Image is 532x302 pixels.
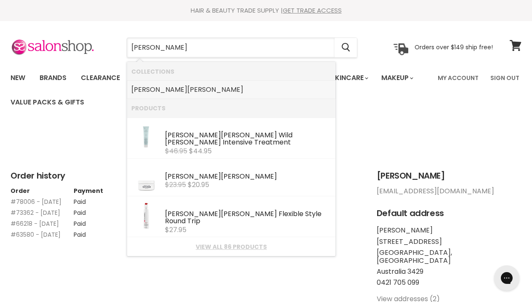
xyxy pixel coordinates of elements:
td: Paid [74,194,137,205]
th: Order [11,187,74,194]
a: Value Packs & Gifts [4,94,90,111]
li: 0421 705 099 [377,279,521,286]
img: MatteShaperFront_41c7726c-2a3d-42ab-9930-0905dad79f7c.webp [131,163,161,192]
td: Paid [74,216,137,227]
li: Australia 3429 [377,268,521,275]
li: View All [127,237,335,256]
div: [PERSON_NAME] Flexible Style Round Trip [165,210,331,226]
li: Products: Paul Mitchell Flexible Style Round Trip [127,196,335,238]
b: [PERSON_NAME] [165,171,221,181]
a: New [4,69,32,87]
button: Search [335,38,357,57]
a: My Account [433,69,484,87]
li: Collections: Paul Mitchell [127,81,335,99]
a: #66218 - [DATE] [11,219,59,228]
a: Makeup [375,69,418,87]
span: $27.95 [165,225,186,235]
td: Paid [74,227,137,238]
li: [PERSON_NAME] [377,227,521,234]
ul: Main menu [4,66,433,115]
p: Orders over $149 ship free! [415,43,493,51]
a: [EMAIL_ADDRESS][DOMAIN_NAME] [377,186,494,196]
input: Search [127,38,335,57]
li: Products [127,99,335,118]
div: [PERSON_NAME] [165,173,331,182]
form: Product [127,37,357,58]
span: $44.95 [189,146,212,156]
a: [PERSON_NAME] [131,83,331,96]
img: intensivetretmnet.webp [131,122,161,151]
a: Skincare [325,69,373,87]
iframe: Gorgias live chat messenger [490,262,524,294]
a: #78006 - [DATE] [11,198,61,206]
a: Sign Out [485,69,524,87]
a: #73362 - [DATE] [11,208,60,217]
li: [STREET_ADDRESS] [377,238,521,246]
td: Paid [74,205,137,216]
s: $46.95 [165,146,187,156]
li: Products: Paul Mitchell Awapuhi Wild Ginger Intensive Treatment [127,118,335,159]
span: $20.95 [188,180,209,190]
h2: [PERSON_NAME] [377,171,521,181]
b: [PERSON_NAME] [165,209,221,219]
th: Payment [74,187,137,194]
a: #63580 - [DATE] [11,230,61,239]
a: View all 86 products [131,243,331,250]
h2: Default address [377,208,521,218]
b: [PERSON_NAME] [165,130,221,140]
h1: My Account [11,136,521,150]
a: Clearance [74,69,126,87]
li: Products: Paul Mitchell Matte Shaper [127,159,335,196]
b: [PERSON_NAME] [131,85,187,94]
img: Paul_Mitchell_Flexible_Style_Round_Trip_200ml_1.webp [131,200,161,230]
a: GET TRADE ACCESS [283,6,342,15]
div: [PERSON_NAME] Wild [PERSON_NAME] Intensive Treatment [165,131,331,147]
li: Collections [127,62,335,81]
h2: Order history [11,171,360,181]
s: $23.95 [165,180,186,190]
a: Brands [33,69,73,87]
li: [GEOGRAPHIC_DATA], [GEOGRAPHIC_DATA] [377,249,521,265]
